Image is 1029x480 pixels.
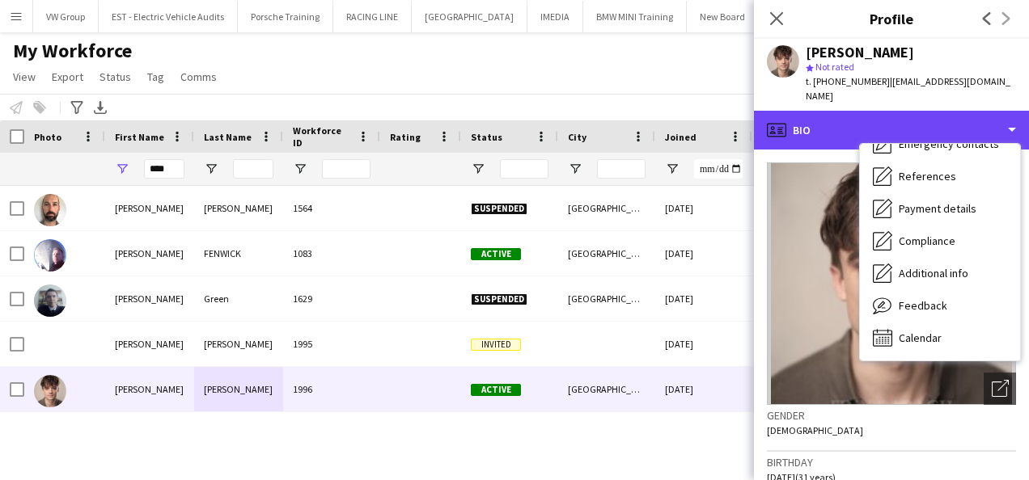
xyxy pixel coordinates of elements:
span: t. [PHONE_NUMBER] [806,75,890,87]
div: [PERSON_NAME] [194,367,283,411]
button: VW Group [33,1,99,32]
span: View [13,69,36,84]
span: First Name [115,131,164,143]
div: Feedback [860,289,1020,322]
button: Open Filter Menu [115,162,129,176]
div: [PERSON_NAME] [105,322,194,366]
div: References [860,160,1020,192]
button: Open Filter Menu [568,162,582,176]
input: First Name Filter Input [144,159,184,179]
div: Emergency contacts [860,128,1020,160]
span: References [899,169,956,183]
span: Active [471,248,521,260]
app-action-btn: Advanced filters [67,98,87,117]
div: 1629 [283,276,380,321]
div: FENWICK [194,231,283,276]
img: Crew avatar or photo [767,162,1016,405]
div: [DATE] [655,322,752,366]
div: [DATE] [655,231,752,276]
button: Open Filter Menu [665,162,680,176]
span: Payment details [899,201,976,216]
div: Bio [754,111,1029,149]
div: [PERSON_NAME] [194,186,283,230]
span: Rating [390,131,421,143]
div: [PERSON_NAME] [105,276,194,321]
a: Status [93,66,138,87]
a: Export [45,66,90,87]
button: BMW MINI Training [583,1,687,32]
div: [PERSON_NAME] [105,231,194,276]
div: 1996 [283,367,380,411]
div: [GEOGRAPHIC_DATA] [558,276,655,321]
button: IMEDIA [527,1,583,32]
span: Suspended [471,293,527,305]
span: Active [471,384,521,396]
span: Compliance [899,234,955,248]
div: 1995 [283,322,380,366]
button: EST - Electric Vehicle Audits [99,1,238,32]
button: Open Filter Menu [471,162,485,176]
div: [PERSON_NAME] [194,322,283,366]
div: 1083 [283,231,380,276]
button: Open Filter Menu [293,162,307,176]
div: [DATE] [655,367,752,411]
span: Additional info [899,266,968,280]
app-action-btn: Export XLSX [91,98,110,117]
div: Calendar [860,322,1020,354]
span: Status [100,69,131,84]
input: Joined Filter Input [694,159,743,179]
img: Adam FENWICK [34,239,66,272]
h3: Birthday [767,455,1016,469]
span: Workforce ID [293,124,351,149]
span: Last Name [204,131,252,143]
input: Workforce ID Filter Input [322,159,371,179]
img: Adam Burton [34,194,66,226]
div: [GEOGRAPHIC_DATA] [558,231,655,276]
div: [DATE] [655,276,752,321]
span: Suspended [471,203,527,215]
button: RACING LINE [333,1,412,32]
span: Calendar [899,331,942,345]
a: Comms [174,66,223,87]
span: Joined [665,131,697,143]
div: Open photos pop-in [984,373,1016,405]
span: Status [471,131,502,143]
span: Emergency contacts [899,137,999,151]
div: [GEOGRAPHIC_DATA] [558,367,655,411]
span: City [568,131,586,143]
span: Not rated [815,61,854,73]
button: [GEOGRAPHIC_DATA] [412,1,527,32]
span: My Workforce [13,39,132,63]
h3: Gender [767,408,1016,423]
div: [PERSON_NAME] [105,186,194,230]
span: Feedback [899,298,947,313]
input: City Filter Input [597,159,646,179]
div: Additional info [860,257,1020,289]
span: Comms [180,69,217,84]
span: Export [52,69,83,84]
input: Status Filter Input [500,159,548,179]
span: | [EMAIL_ADDRESS][DOMAIN_NAME] [806,75,1010,102]
a: View [6,66,42,87]
div: [DATE] [655,186,752,230]
span: Photo [34,131,61,143]
span: Invited [471,339,521,351]
div: Green [194,276,283,321]
button: New Board [687,1,759,32]
div: 1564 [283,186,380,230]
span: [DEMOGRAPHIC_DATA] [767,424,863,436]
img: Adam Green [34,284,66,317]
span: Tag [147,69,164,84]
h3: Profile [754,8,1029,29]
div: Payment details [860,192,1020,225]
button: Open Filter Menu [204,162,218,176]
div: 91 days [752,367,849,411]
div: Compliance [860,225,1020,257]
img: Adam Wadsworth [34,375,66,407]
div: [GEOGRAPHIC_DATA] [558,186,655,230]
div: [PERSON_NAME] [105,367,194,411]
a: Tag [141,66,171,87]
button: Porsche Training [238,1,333,32]
div: [PERSON_NAME] [806,45,914,60]
input: Last Name Filter Input [233,159,273,179]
